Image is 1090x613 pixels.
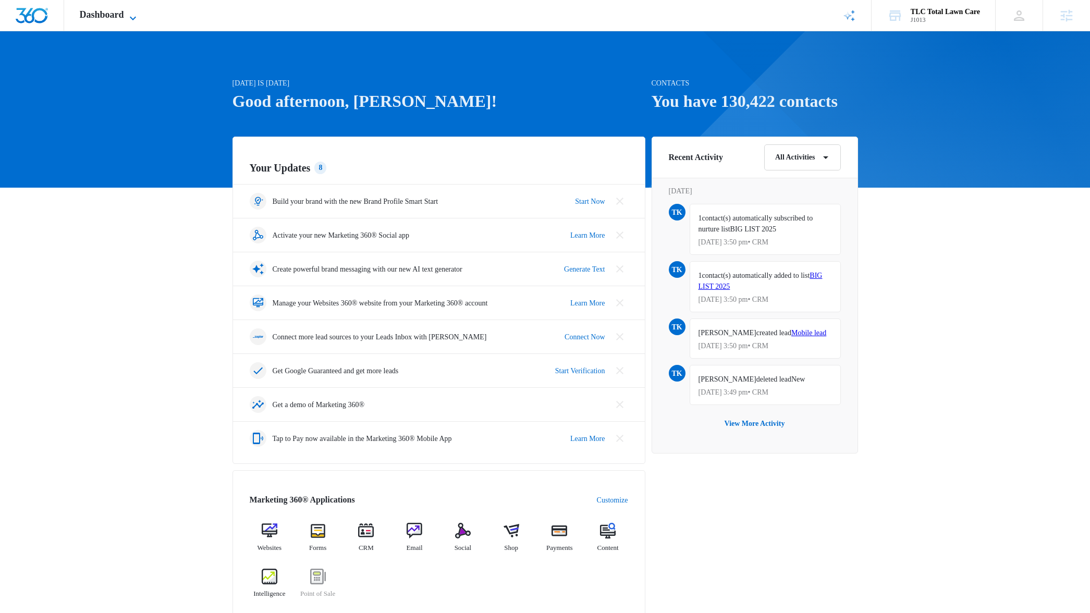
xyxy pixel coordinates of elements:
h2: Your Updates [250,160,628,176]
span: deleted lead [756,375,791,383]
span: contact(s) automatically added to list [702,272,810,279]
button: Close [611,261,628,277]
span: TK [669,204,685,220]
a: Generate Text [564,264,605,275]
div: 8 [314,162,326,174]
span: Intelligence [253,589,285,599]
a: Learn More [570,230,605,241]
a: Content [588,523,628,560]
a: Email [395,523,435,560]
button: Close [611,227,628,243]
span: Payments [546,543,573,553]
p: [DATE] 3:50 pm • CRM [699,296,832,303]
span: Content [597,543,619,553]
span: Websites [258,543,282,553]
a: Forms [298,523,338,560]
h1: Good afternoon, [PERSON_NAME]! [232,89,645,114]
p: Get Google Guaranteed and get more leads [273,365,399,376]
a: Connect Now [565,332,605,342]
a: Start Now [575,196,605,207]
a: Point of Sale [298,569,338,606]
a: Intelligence [250,569,290,606]
button: Close [611,396,628,413]
a: Social [443,523,483,560]
button: View More Activity [714,411,795,436]
a: Customize [597,495,628,506]
span: Email [407,543,423,553]
span: Forms [309,543,326,553]
a: Learn More [570,298,605,309]
span: 1 [699,214,702,222]
span: [PERSON_NAME] [699,375,756,383]
a: Start Verification [555,365,605,376]
p: Connect more lead sources to your Leads Inbox with [PERSON_NAME] [273,332,487,342]
a: Mobile lead [791,329,826,337]
div: account id [911,16,980,23]
button: Close [611,362,628,379]
h6: Recent Activity [669,151,723,164]
span: Shop [504,543,518,553]
p: [DATE] 3:50 pm • CRM [699,239,832,246]
a: Payments [540,523,580,560]
span: TK [669,365,685,382]
button: All Activities [764,144,841,170]
span: TK [669,318,685,335]
a: Shop [491,523,531,560]
p: Get a demo of Marketing 360® [273,399,365,410]
h2: Marketing 360® Applications [250,494,355,506]
span: TK [669,261,685,278]
button: Close [611,193,628,210]
button: Close [611,430,628,447]
button: Close [611,295,628,311]
span: CRM [359,543,374,553]
span: [PERSON_NAME] [699,329,756,337]
h1: You have 130,422 contacts [652,89,858,114]
a: CRM [346,523,386,560]
span: Dashboard [80,9,124,20]
span: 1 [699,272,702,279]
p: [DATE] [669,186,841,197]
p: Create powerful brand messaging with our new AI text generator [273,264,462,275]
p: Manage your Websites 360® website from your Marketing 360® account [273,298,488,309]
p: [DATE] 3:49 pm • CRM [699,389,832,396]
span: created lead [756,329,791,337]
span: New [791,375,805,383]
p: Activate your new Marketing 360® Social app [273,230,410,241]
span: Social [455,543,472,553]
p: Tap to Pay now available in the Marketing 360® Mobile App [273,433,452,444]
p: [DATE] 3:50 pm • CRM [699,342,832,350]
button: Close [611,328,628,345]
div: account name [911,8,980,16]
span: BIG LIST 2025 [730,225,776,233]
span: contact(s) automatically subscribed to nurture list [699,214,813,233]
p: Build your brand with the new Brand Profile Smart Start [273,196,438,207]
p: [DATE] is [DATE] [232,78,645,89]
p: Contacts [652,78,858,89]
a: Websites [250,523,290,560]
a: Learn More [570,433,605,444]
span: Point of Sale [300,589,335,599]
